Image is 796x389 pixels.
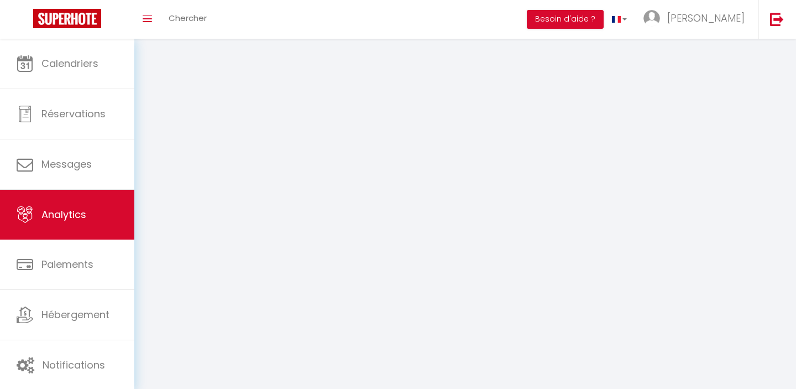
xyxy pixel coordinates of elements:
[667,11,745,25] span: [PERSON_NAME]
[169,12,207,24] span: Chercher
[41,308,109,321] span: Hébergement
[41,257,93,271] span: Paiements
[41,208,86,221] span: Analytics
[41,157,92,171] span: Messages
[33,9,101,28] img: Super Booking
[41,56,98,70] span: Calendriers
[643,10,660,27] img: ...
[43,358,105,372] span: Notifications
[770,12,784,26] img: logout
[41,107,106,121] span: Réservations
[527,10,604,29] button: Besoin d'aide ?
